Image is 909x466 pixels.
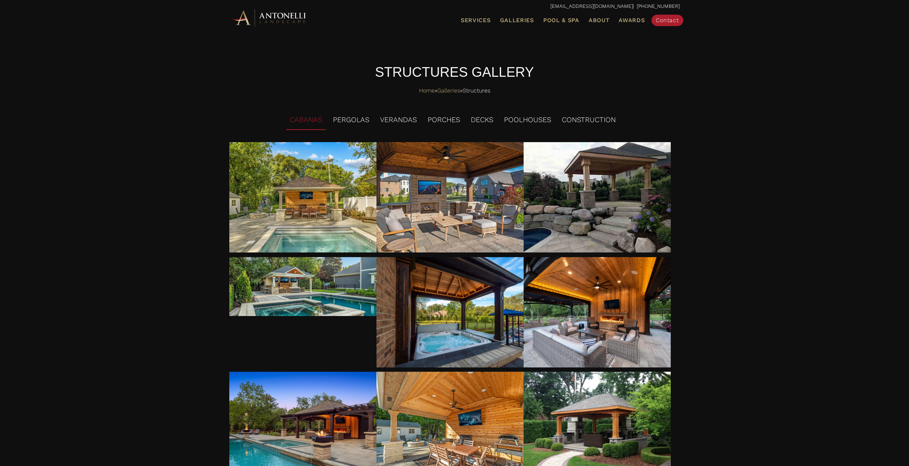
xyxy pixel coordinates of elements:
[586,16,613,25] a: About
[437,85,460,96] a: Galleries
[424,110,464,130] li: PORCHES
[463,85,490,96] span: Structures
[230,8,308,27] img: Antonelli Horizontal Logo
[230,85,680,96] nav: Breadcrumbs
[540,16,582,25] a: Pool & Spa
[497,16,537,25] a: Galleries
[230,2,680,11] p: | [PHONE_NUMBER]
[558,110,619,130] li: CONSTRUCTION
[461,17,491,23] span: Services
[500,17,534,24] span: Galleries
[419,85,490,96] span: » »
[616,16,648,25] a: Awards
[543,17,579,24] span: Pool & Spa
[651,15,683,26] a: Contact
[589,17,610,23] span: About
[329,110,373,130] li: PERGOLAS
[619,17,645,24] span: Awards
[458,16,494,25] a: Services
[286,110,326,130] li: CABANAS
[419,85,435,96] a: Home
[230,63,680,82] h4: STRUCTURES GALLERY
[550,3,633,9] a: [EMAIL_ADDRESS][DOMAIN_NAME]
[376,110,420,130] li: VERANDAS
[500,110,555,130] li: POOLHOUSES
[656,17,679,24] span: Contact
[467,110,497,130] li: DECKS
